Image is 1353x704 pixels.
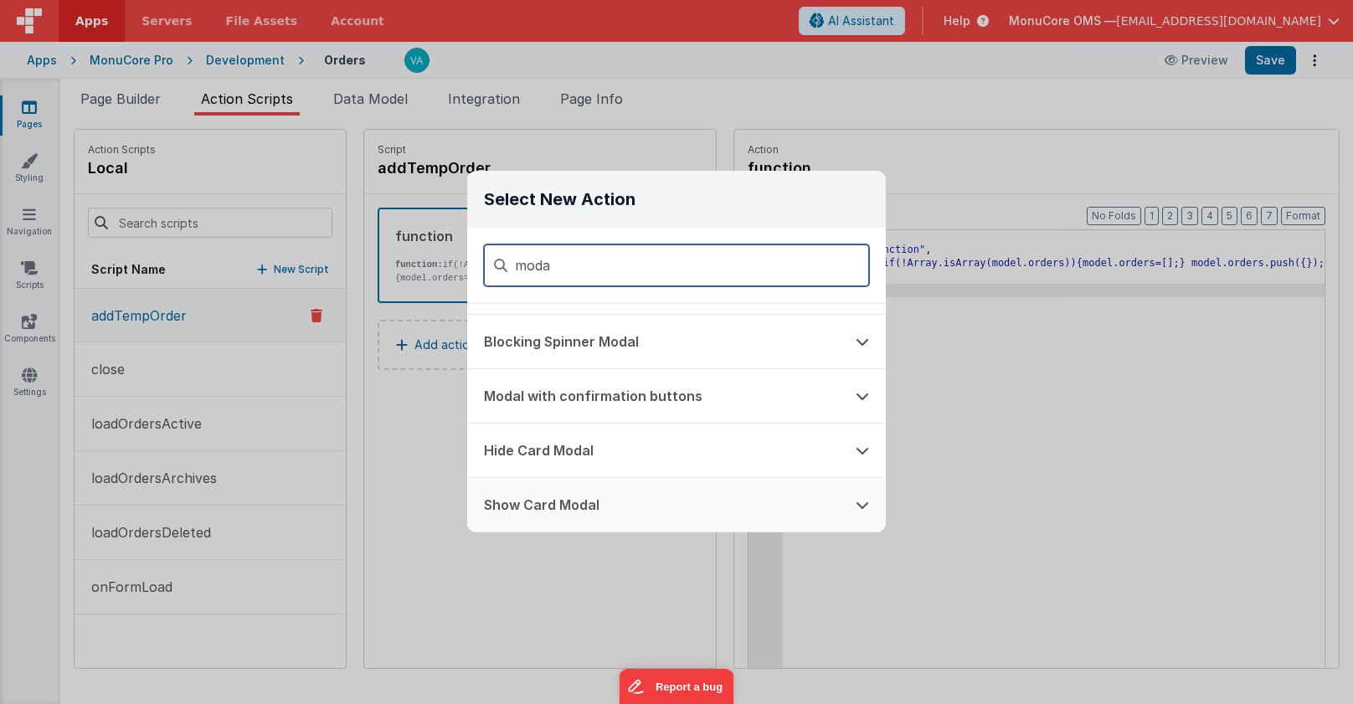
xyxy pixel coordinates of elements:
[484,244,869,286] input: Search actions
[467,171,886,228] h3: Select New Action
[467,478,839,532] button: Show Card Modal
[467,315,839,368] button: Blocking Spinner Modal
[620,669,734,704] iframe: Marker.io feedback button
[467,424,839,477] button: Hide Card Modal
[467,369,839,423] button: Modal with confirmation buttons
